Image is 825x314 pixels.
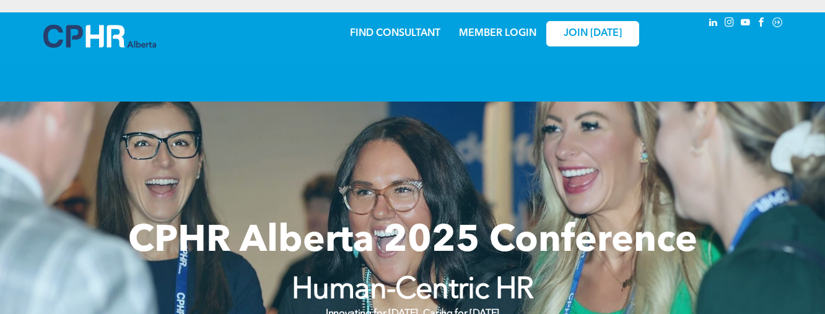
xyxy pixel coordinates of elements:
strong: Human-Centric HR [292,276,533,305]
span: JOIN [DATE] [564,28,622,40]
img: A blue and white logo for cp alberta [43,25,156,48]
a: youtube [738,15,752,32]
a: instagram [722,15,736,32]
a: Social network [770,15,784,32]
span: CPHR Alberta 2025 Conference [128,223,697,260]
a: JOIN [DATE] [546,21,639,46]
a: FIND CONSULTANT [350,28,440,38]
a: facebook [754,15,768,32]
a: MEMBER LOGIN [459,28,536,38]
a: linkedin [706,15,720,32]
